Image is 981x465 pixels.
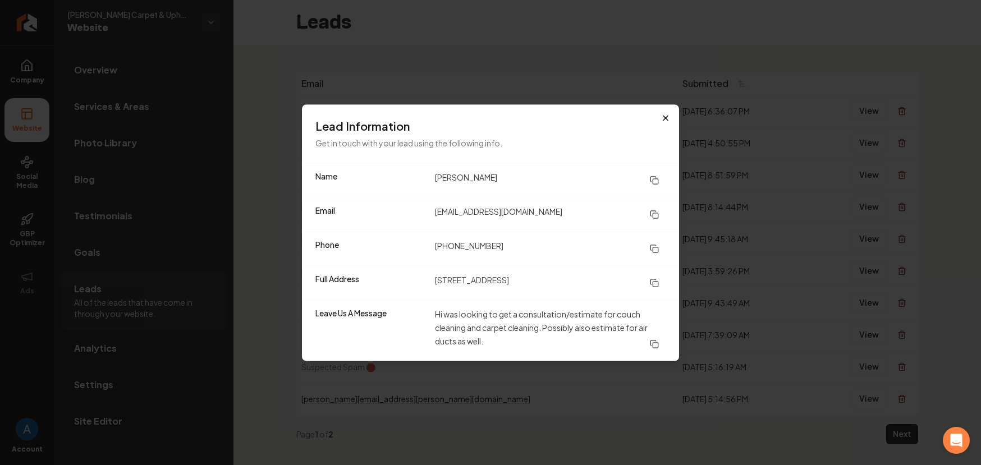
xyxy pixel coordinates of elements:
[435,307,666,354] dd: Hi was looking to get a consultation/estimate for couch cleaning and carpet cleaning. Possibly al...
[315,273,426,293] dt: Full Address
[315,136,666,149] p: Get in touch with your lead using the following info.
[315,238,426,259] dt: Phone
[435,238,666,259] dd: [PHONE_NUMBER]
[435,170,666,190] dd: [PERSON_NAME]
[435,204,666,224] dd: [EMAIL_ADDRESS][DOMAIN_NAME]
[315,204,426,224] dt: Email
[315,307,426,354] dt: Leave Us A Message
[315,170,426,190] dt: Name
[435,273,666,293] dd: [STREET_ADDRESS]
[315,118,666,133] h3: Lead Information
